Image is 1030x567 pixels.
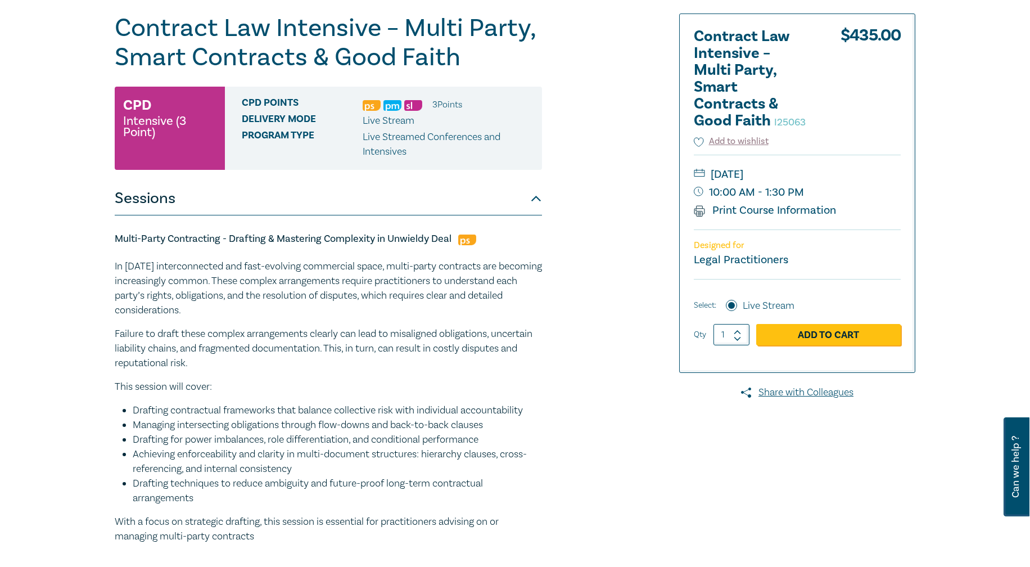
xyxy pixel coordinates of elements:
[694,240,901,251] p: Designed for
[432,97,462,112] li: 3 Point s
[133,447,542,476] li: Achieving enforceability and clarity in multi-document structures: hierarchy clauses, cross-refer...
[115,13,542,72] h1: Contract Law Intensive – Multi Party, Smart Contracts & Good Faith
[694,328,706,341] label: Qty
[756,324,901,345] a: Add to Cart
[694,165,901,183] small: [DATE]
[1010,424,1021,510] span: Can we help ?
[694,203,836,218] a: Print Course Information
[363,100,381,111] img: Professional Skills
[743,299,794,313] label: Live Stream
[363,130,534,159] p: Live Streamed Conferences and Intensives
[694,253,788,267] small: Legal Practitioners
[694,135,769,148] button: Add to wishlist
[383,100,401,111] img: Practice Management & Business Skills
[133,403,542,418] li: Drafting contractual frameworks that balance collective risk with individual accountability
[115,327,542,371] p: Failure to draft these complex arrangements clearly can lead to misaligned obligations, uncertain...
[458,235,476,245] img: Professional Skills
[133,433,542,447] li: Drafting for power imbalances, role differentiation, and conditional performance
[115,232,542,246] h5: Multi-Party Contracting - Drafting & Mastering Complexity in Unwieldy Deal
[694,299,716,312] span: Select:
[133,418,542,433] li: Managing intersecting obligations through flow-downs and back-to-back clauses
[363,114,414,127] span: Live Stream
[115,182,542,215] button: Sessions
[242,114,363,128] span: Delivery Mode
[115,259,542,318] p: In [DATE] interconnected and fast-evolving commercial space, multi-party contracts are becoming i...
[133,476,542,506] li: Drafting techniques to reduce ambiguity and future-proof long-term contractual arrangements
[115,380,542,394] p: This session will cover:
[242,97,363,112] span: CPD Points
[774,116,806,129] small: I25063
[694,183,901,201] small: 10:00 AM - 1:30 PM
[115,515,542,544] p: With a focus on strategic drafting, this session is essential for practitioners advising on or ma...
[841,28,901,135] div: $ 435.00
[242,130,363,159] span: Program type
[404,100,422,111] img: Substantive Law
[123,95,151,115] h3: CPD
[679,385,915,400] a: Share with Colleagues
[694,28,817,129] h2: Contract Law Intensive – Multi Party, Smart Contracts & Good Faith
[123,115,216,138] small: Intensive (3 Point)
[713,324,749,345] input: 1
